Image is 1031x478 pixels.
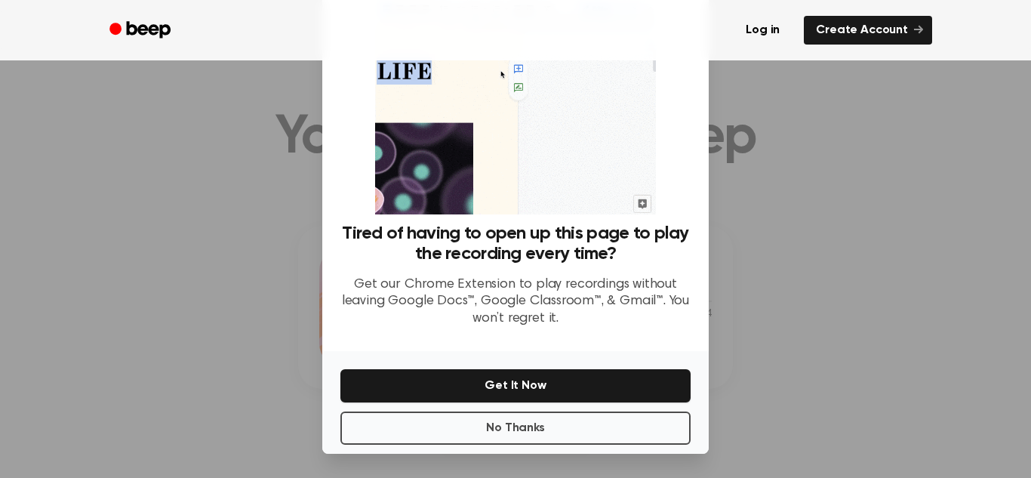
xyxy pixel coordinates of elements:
[731,13,795,48] a: Log in
[340,369,691,402] button: Get It Now
[340,276,691,328] p: Get our Chrome Extension to play recordings without leaving Google Docs™, Google Classroom™, & Gm...
[99,16,184,45] a: Beep
[340,412,691,445] button: No Thanks
[340,224,691,264] h3: Tired of having to open up this page to play the recording every time?
[804,16,932,45] a: Create Account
